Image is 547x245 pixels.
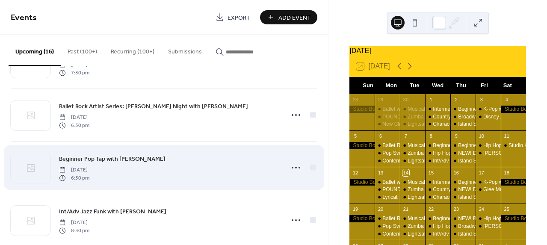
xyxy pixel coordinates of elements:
[408,186,478,193] div: Zumba with [PERSON_NAME]
[402,97,409,103] div: 30
[425,223,450,230] div: Hip Hop Cardio with Andy
[433,179,536,186] div: Intermediate Pop Tap with [PERSON_NAME]
[59,207,166,216] a: Int/Adv Jazz Funk with [PERSON_NAME]
[375,106,400,113] div: Ballet with Jeanette
[425,106,450,113] div: Intermediate Broadway Tap with Amanda
[425,121,450,128] div: Character Jazz with Andy (Frightfully Fun Parade Night!)
[425,157,450,165] div: Int/Adv Jazz with Alyssa
[209,10,257,24] a: Export
[400,150,425,157] div: Zumba with Miguel
[400,121,425,128] div: Lightsaber Technique with Mandy
[352,133,358,139] div: 5
[59,69,89,77] span: 7:30 pm
[425,179,450,186] div: Intermediate Pop Tap with Amanda
[476,150,501,157] div: Taylor Swift "Life of a Showgirl" Jazz Contemporary Fusion Workshop with Jeanette Hiyama!
[104,35,161,65] button: Recurring (100+)
[400,215,425,222] div: Musical Theater with Miguel
[433,150,522,157] div: Hip Hop Cardio with [PERSON_NAME]
[476,223,501,230] div: Michael Jackson "Thriller" Music Video Workshop with Alyssa Rose!
[476,186,501,193] div: Glee Musical Theater Workshop with Lex Dixon!
[476,179,501,186] div: K-Pop with Quintin
[375,215,400,222] div: Ballet Rock Artist Series: Tate McRae Night with Jeanette
[375,142,400,149] div: Ballet Rock Artist Series: Ariana Grande Night with Jeanette
[382,121,521,128] div: New Class! Lyrical Broadway Ballads with [PERSON_NAME]
[450,150,476,157] div: NEW! Dance Technique with Julianna
[59,154,166,164] a: Beginner Pop Tap with [PERSON_NAME]
[377,133,384,139] div: 6
[433,230,528,238] div: Int/Adv Jazz Funk with [PERSON_NAME]
[458,106,545,113] div: Beginner Jazz with [PERSON_NAME]
[433,186,536,193] div: Country Line Dancing with [PERSON_NAME]
[377,169,384,176] div: 13
[501,179,526,186] div: Studio Booked
[408,121,511,128] div: Lightsaber Technique with [PERSON_NAME]
[453,97,459,103] div: 2
[377,206,384,213] div: 20
[375,186,400,193] div: POUND with Aileen
[377,97,384,103] div: 29
[425,194,450,201] div: Character Jazz with Andy (Singing in the Rain Night!)
[476,106,501,113] div: K-Pop with Quintin
[425,186,450,193] div: Country Line Dancing with Julianna
[400,179,425,186] div: Musical Theater with Julianna
[458,157,544,165] div: Island Stretch with [PERSON_NAME]
[496,77,519,94] div: Sat
[352,169,358,176] div: 12
[402,169,409,176] div: 14
[349,46,526,56] div: [DATE]
[450,194,476,201] div: Island Stretch with Laura
[59,101,248,111] a: Ballet Rock Artist Series: [PERSON_NAME] Night with [PERSON_NAME]
[428,133,434,139] div: 8
[428,206,434,213] div: 22
[59,174,89,182] span: 6:30 pm
[400,186,425,193] div: Zumba with Miguel
[433,142,541,149] div: Beginner Broadway Tap with [PERSON_NAME]
[408,142,498,149] div: Musical Theater with [PERSON_NAME]
[375,150,400,157] div: Pop Sweat and Sculpt with Aileen
[278,13,311,22] span: Add Event
[59,166,89,174] span: [DATE]
[453,169,459,176] div: 16
[501,106,526,113] div: Studio Booked
[400,194,425,201] div: Lightsaber Technique with Mandy
[375,194,400,201] div: Lyrical: Broadway Ballads with Jeanette
[403,77,426,94] div: Tue
[478,133,485,139] div: 10
[433,223,522,230] div: Hip Hop Cardio with [PERSON_NAME]
[349,179,375,186] div: Studio Booked
[59,207,166,216] span: Int/Adv Jazz Funk with [PERSON_NAME]
[428,97,434,103] div: 1
[59,219,89,227] span: [DATE]
[450,215,476,222] div: NEW! Beginner Broadway Jazz with Lex
[375,230,400,238] div: Contemporary with Jeanette
[375,113,400,121] div: POUND with Aileen
[228,13,250,22] span: Export
[408,113,478,121] div: Zumba with [PERSON_NAME]
[458,121,544,128] div: Island Stretch with [PERSON_NAME]
[433,215,528,222] div: Beginner Pop Tap with [PERSON_NAME]
[352,97,358,103] div: 28
[382,230,469,238] div: Contemporary with [PERSON_NAME]
[382,194,495,201] div: Lyrical: Broadway Ballads with [PERSON_NAME]
[380,77,403,94] div: Mon
[453,133,459,139] div: 9
[425,113,450,121] div: Country Line Dancing with Julianna
[260,10,317,24] a: Add Event
[458,194,544,201] div: Island Stretch with [PERSON_NAME]
[408,157,511,165] div: Lightsaber Technique with [PERSON_NAME]
[382,186,455,193] div: POUND with [PERSON_NAME]
[59,102,248,111] span: Ballet Rock Artist Series: [PERSON_NAME] Night with [PERSON_NAME]
[352,206,358,213] div: 19
[382,179,449,186] div: Ballet with [PERSON_NAME]
[453,206,459,213] div: 23
[450,223,476,230] div: Broadway Burn with Liz
[503,97,510,103] div: 4
[402,133,409,139] div: 7
[400,230,425,238] div: Lightsaber Technique with Mandy
[382,157,469,165] div: Contemporary with [PERSON_NAME]
[59,227,89,234] span: 8:30 pm
[375,121,400,128] div: New Class! Lyrical Broadway Ballads with Jeanette
[426,77,449,94] div: Wed
[400,113,425,121] div: Zumba with Miguel
[425,142,450,149] div: Beginner Broadway Tap with Martina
